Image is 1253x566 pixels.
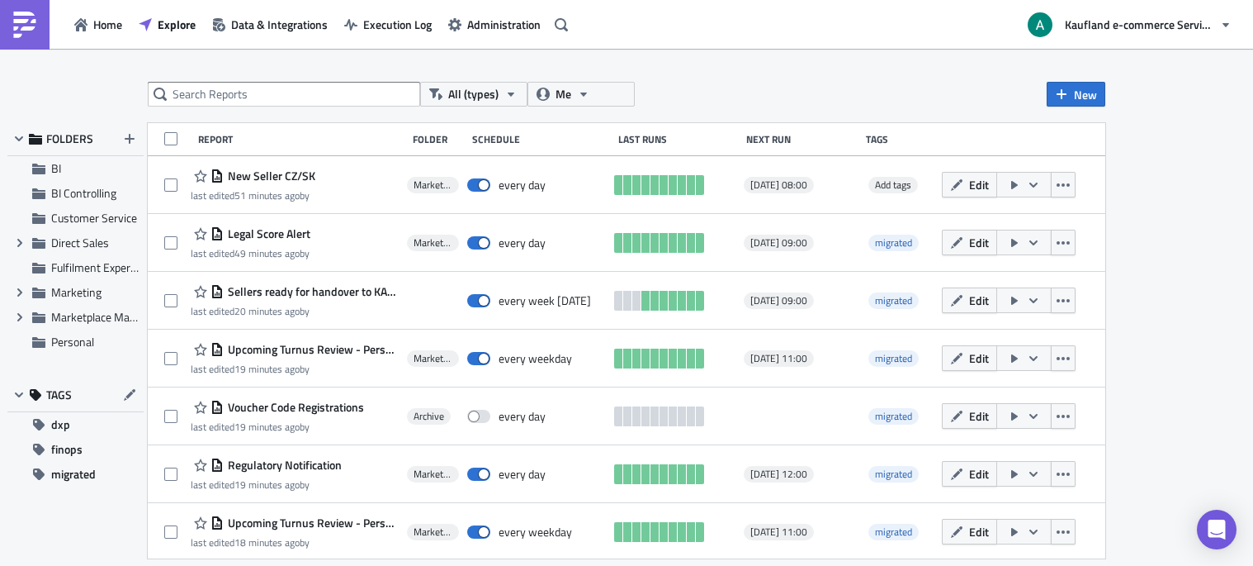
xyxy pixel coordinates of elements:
div: every day [499,235,546,250]
time: 2025-08-11T09:38:53Z [234,245,300,261]
div: last edited by [191,478,342,491]
span: Edit [969,465,989,483]
div: Open Intercom Messenger [1197,510,1236,549]
button: Edit [942,461,997,487]
time: 2025-08-11T10:07:53Z [234,303,300,319]
div: every week on Thursday [499,293,591,308]
span: [DATE] 09:00 [750,294,807,307]
span: Upcoming Turnus Review - Personengesellschaft 3 Weeks [224,342,399,357]
span: Marketplace Management [414,352,452,365]
span: Edit [969,234,989,251]
input: Search Reports [148,82,420,107]
div: every weekday [499,351,572,366]
span: migrated [875,235,912,250]
div: Folder [413,133,464,145]
span: migrated [868,466,919,483]
button: Data & Integrations [204,12,336,37]
span: Home [93,16,122,33]
span: Direct Sales [51,234,109,251]
img: PushMetrics [12,12,38,38]
span: Marketplace Management [51,308,180,326]
a: Execution Log [336,12,440,37]
span: Explore [158,16,196,33]
span: TAGS [46,388,72,402]
span: Marketing [51,283,102,301]
div: every day [499,409,546,424]
span: Add tags [875,177,911,193]
span: migrated [875,408,912,424]
span: [DATE] 12:00 [750,468,807,481]
span: [DATE] 09:00 [750,236,807,250]
span: Edit [969,523,989,540]
time: 2025-08-11T10:08:31Z [234,419,300,435]
div: last edited by [191,247,310,259]
span: Sellers ready for handover to KAM / Support [224,284,399,299]
span: Regulatory Notification [224,458,342,473]
button: New [1047,82,1105,107]
span: [DATE] 11:00 [750,352,807,365]
button: Edit [942,519,997,545]
button: Edit [942,230,997,255]
img: Avatar [1026,11,1054,39]
span: migrated [868,235,919,251]
div: Last Runs [618,133,739,145]
time: 2025-08-11T09:36:23Z [234,188,300,203]
a: Administration [440,12,549,37]
span: Edit [969,176,989,193]
span: migrated [51,462,96,487]
div: last edited by [191,536,399,549]
div: every weekday [499,525,572,540]
span: Personal [51,333,94,350]
button: migrated [7,462,144,487]
div: last edited by [191,305,399,317]
span: migrated [875,524,912,540]
div: last edited by [191,189,315,202]
button: Kaufland e-commerce Services GmbH & Co. KG [1018,7,1241,43]
span: BI [51,159,61,177]
span: Voucher Code Registrations [224,400,364,415]
span: migrated [868,350,919,367]
span: Marketplace Management [414,236,452,250]
button: Me [527,82,635,107]
span: Customer Service [51,209,137,226]
span: Data & Integrations [231,16,328,33]
span: Fulfilment Experience [51,259,156,276]
span: Add tags [868,177,918,193]
time: 2025-08-11T10:08:11Z [234,361,300,377]
span: Edit [969,292,989,309]
span: finops [51,437,83,462]
span: Marketplace Management [414,468,452,481]
button: All (types) [420,82,527,107]
span: migrated [875,466,912,482]
div: Schedule [472,133,609,145]
span: New [1074,86,1097,103]
span: [DATE] 08:00 [750,178,807,192]
span: Marketplace Management [414,526,452,539]
div: Tags [866,133,934,145]
div: every day [499,467,546,482]
div: Next Run [746,133,858,145]
span: migrated [875,350,912,366]
button: Edit [942,403,997,429]
time: 2025-08-11T10:09:08Z [234,535,300,550]
span: Me [556,85,571,103]
span: Marketplace Management [414,178,452,192]
span: migrated [868,524,919,540]
span: Edit [969,407,989,425]
button: Home [66,12,130,37]
button: Edit [942,288,997,313]
span: All (types) [448,85,499,103]
div: Report [198,133,404,145]
span: Upcoming Turnus Review - Personengesellschaft 6 Weeks [224,516,399,530]
span: Execution Log [363,16,432,33]
button: Explore [130,12,204,37]
button: dxp [7,412,144,437]
div: every day [499,178,546,193]
span: migrated [868,293,919,309]
span: [DATE] 11:00 [750,526,807,539]
time: 2025-08-11T10:08:47Z [234,477,300,492]
span: migrated [875,293,912,308]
